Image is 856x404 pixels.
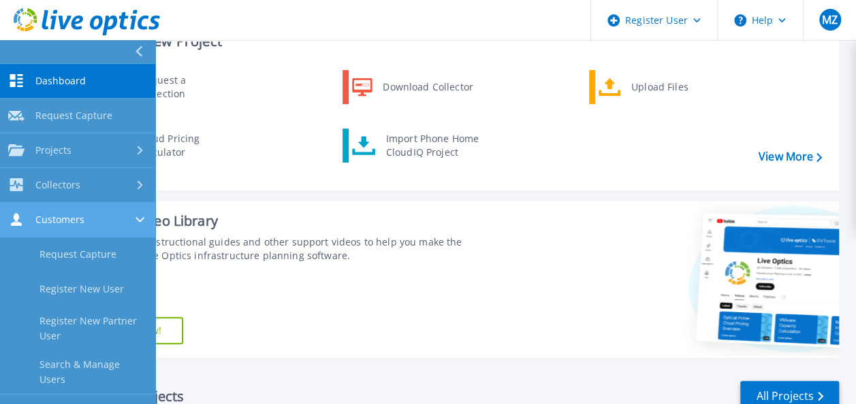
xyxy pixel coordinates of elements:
span: Dashboard [35,75,86,87]
a: View More [759,150,822,163]
span: Collectors [35,179,80,191]
div: Request a Collection [133,73,232,101]
a: Upload Files [589,70,729,104]
span: Customers [35,214,84,226]
span: Request Capture [35,110,112,122]
a: Download Collector [343,70,482,104]
span: MZ [822,14,838,25]
div: Find tutorials, instructional guides and other support videos to help you make the most of your L... [80,235,481,263]
div: Support Video Library [80,212,481,230]
span: Projects [35,144,72,156]
a: Cloud Pricing Calculator [96,129,236,163]
div: Import Phone Home CloudIQ Project [379,132,486,159]
div: Cloud Pricing Calculator [131,132,232,159]
div: Upload Files [624,73,725,101]
h3: Start a New Project [97,34,821,49]
a: Request a Collection [96,70,236,104]
div: Download Collector [376,73,479,101]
